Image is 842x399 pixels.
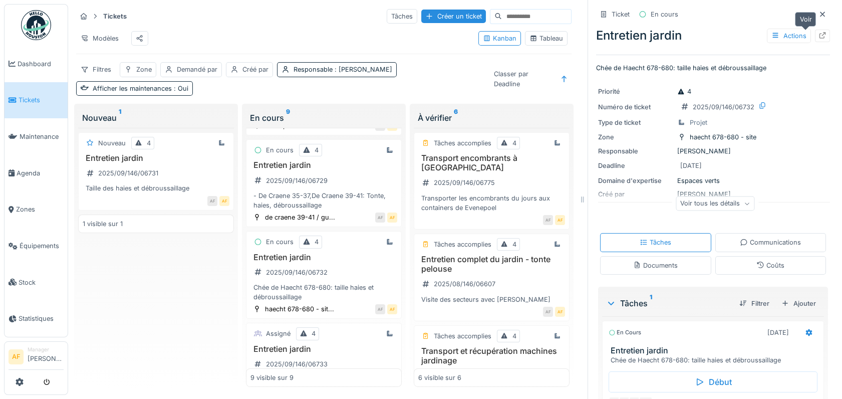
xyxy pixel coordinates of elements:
[598,161,673,170] div: Deadline
[611,346,819,355] h3: Entretien jardin
[375,213,385,223] div: AF
[5,118,68,155] a: Maintenance
[680,161,702,170] div: [DATE]
[5,264,68,301] a: Stock
[83,219,123,229] div: 1 visible sur 1
[250,112,398,124] div: En cours
[207,196,217,206] div: AF
[596,27,830,45] div: Entretien jardin
[266,237,294,247] div: En cours
[5,301,68,337] a: Statistiques
[677,87,691,96] div: 4
[612,10,630,19] div: Ticket
[596,63,830,73] p: Chée de Haecht 678-680: taille haies et débroussaillage
[5,46,68,82] a: Dashboard
[611,355,819,365] div: Chée de Haecht 678-680: taille haies et débroussaillage
[651,10,678,19] div: En cours
[555,307,565,317] div: AF
[242,65,268,74] div: Créé par
[250,160,397,170] h3: Entretien jardin
[19,314,64,323] span: Statistiques
[598,118,673,127] div: Type de ticket
[690,132,756,142] div: haecht 678-680 - site
[177,65,217,74] div: Demandé par
[690,118,707,127] div: Projet
[483,34,516,43] div: Kanban
[543,307,553,317] div: AF
[266,359,328,369] div: 2025/09/146/06733
[265,213,335,222] div: de craene 39-41 / gu...
[17,168,64,178] span: Agenda
[434,331,491,341] div: Tâches accomplies
[147,138,151,148] div: 4
[606,297,731,309] div: Tâches
[119,112,121,124] sup: 1
[735,297,773,310] div: Filtrer
[434,178,495,187] div: 2025/09/146/06775
[294,65,392,74] div: Responsable
[266,176,328,185] div: 2025/09/146/06729
[418,153,565,172] h3: Transport encombrants à [GEOGRAPHIC_DATA]
[555,215,565,225] div: AF
[767,328,789,337] div: [DATE]
[434,138,491,148] div: Tâches accomplies
[5,191,68,228] a: Zones
[286,112,290,124] sup: 9
[99,12,131,21] strong: Tickets
[640,238,671,247] div: Tâches
[19,95,64,105] span: Tickets
[375,304,385,314] div: AF
[312,329,316,338] div: 4
[250,191,397,210] div: - De Craene 35-37,De Craene 39-41: Tonte, haies, débroussaillage
[512,240,516,249] div: 4
[266,329,291,338] div: Assigné
[219,196,229,206] div: AF
[418,193,565,213] div: Transporter les encombrants du jours aux containers de Evenepoel
[9,346,64,370] a: AF Manager[PERSON_NAME]
[543,215,553,225] div: AF
[633,261,678,270] div: Documents
[693,102,754,112] div: 2025/09/146/06732
[598,146,673,156] div: Responsable
[529,34,563,43] div: Tableau
[83,183,229,193] div: Taille des haies et débroussaillage
[387,9,417,24] div: Tâches
[434,279,495,289] div: 2025/08/146/06607
[76,62,116,77] div: Filtres
[9,349,24,364] li: AF
[418,346,565,365] h3: Transport et récupération machines jardinage
[266,268,328,277] div: 2025/09/146/06732
[609,328,641,337] div: En cours
[250,373,294,382] div: 9 visible sur 9
[250,283,397,302] div: Chée de Haecht 678-680: taille haies et débroussaillage
[19,278,64,287] span: Stock
[598,132,673,142] div: Zone
[21,10,51,40] img: Badge_color-CXgf-gQk.svg
[740,238,801,247] div: Communications
[777,297,820,310] div: Ajouter
[756,261,784,270] div: Coûts
[136,65,152,74] div: Zone
[512,331,516,341] div: 4
[28,346,64,353] div: Manager
[250,253,397,262] h3: Entretien jardin
[98,168,158,178] div: 2025/09/146/06731
[250,344,397,354] h3: Entretien jardin
[28,346,64,367] li: [PERSON_NAME]
[82,112,230,124] div: Nouveau
[489,67,554,91] div: Classer par Deadline
[598,146,828,156] div: [PERSON_NAME]
[5,155,68,191] a: Agenda
[315,237,319,247] div: 4
[5,228,68,264] a: Équipements
[676,196,754,211] div: Voir tous les détails
[418,295,565,304] div: Visite des secteurs avec [PERSON_NAME]
[650,297,652,309] sup: 1
[434,240,491,249] div: Tâches accomplies
[265,304,334,314] div: haecht 678-680 - sit...
[598,87,673,96] div: Priorité
[76,31,123,46] div: Modèles
[20,132,64,141] span: Maintenance
[418,112,566,124] div: À vérifier
[598,176,673,185] div: Domaine d'expertise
